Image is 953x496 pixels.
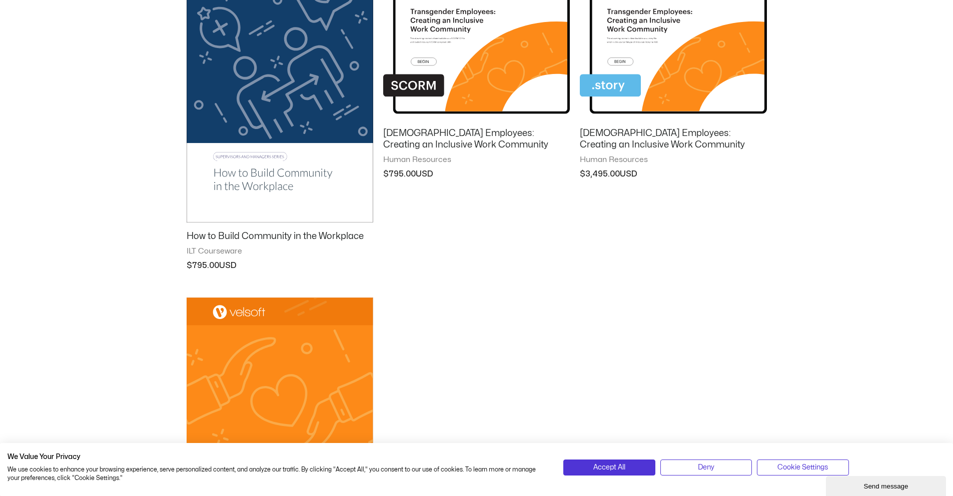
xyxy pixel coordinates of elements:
[383,170,389,178] span: $
[8,465,548,482] p: We use cookies to enhance your browsing experience, serve personalized content, and analyze our t...
[187,261,219,269] bdi: 795.00
[187,230,373,246] a: How to Build Community in the Workplace
[660,459,752,475] button: Deny all cookies
[383,127,570,155] a: [DEMOGRAPHIC_DATA] Employees: Creating an Inclusive Work Community
[383,170,416,178] bdi: 795.00
[826,474,948,496] iframe: chat widget
[580,170,585,178] span: $
[8,452,548,461] h2: We Value Your Privacy
[580,127,766,151] h2: [DEMOGRAPHIC_DATA] Employees: Creating an Inclusive Work Community
[580,170,620,178] bdi: 3,495.00
[777,462,828,473] span: Cookie Settings
[383,155,570,165] span: Human Resources
[593,462,625,473] span: Accept All
[580,155,766,165] span: Human Resources
[563,459,655,475] button: Accept all cookies
[580,127,766,155] a: [DEMOGRAPHIC_DATA] Employees: Creating an Inclusive Work Community
[757,459,848,475] button: Adjust cookie preferences
[383,127,570,151] h2: [DEMOGRAPHIC_DATA] Employees: Creating an Inclusive Work Community
[187,230,373,242] h2: How to Build Community in the Workplace
[698,462,714,473] span: Deny
[187,261,192,269] span: $
[187,246,373,256] span: ILT Courseware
